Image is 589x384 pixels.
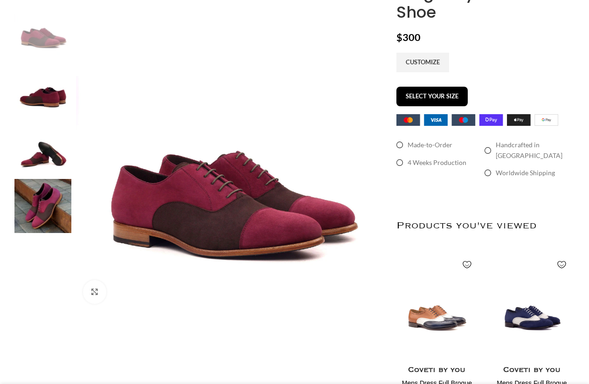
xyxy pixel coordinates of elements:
img: Burgundy Oxford Shoe [14,2,71,56]
img: 63376bc3-c7b6-4ce6-84da-63ad1b9444cf-B.jpg [492,250,573,362]
h4: Coveti by you [396,364,478,376]
a: CUSTOMIZE [396,53,449,72]
img: Coveti [396,114,558,126]
img: Burgundy Oxford Shoe [14,120,71,174]
span: Worldwide Shipping [496,168,555,178]
bdi: 300 [396,31,421,43]
span: 4 Weeks Production [408,158,466,168]
span: $ [396,31,402,43]
h4: Coveti by you [492,364,573,376]
img: Burgundy Oxford Shoe [14,179,71,233]
img: 0e618904-378b-4975-9849-4d60b7cdec7e-B.jpg [396,250,478,362]
span: Made-to-Order [408,140,452,150]
h2: Products you've viewed [396,201,572,250]
img: Burgundy Oxford Shoe [76,2,385,311]
span: Handcrafted in [GEOGRAPHIC_DATA] [496,140,562,161]
img: Burgundy Oxford Shoe [14,61,71,116]
button: SELECT YOUR SIZE [396,87,468,106]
